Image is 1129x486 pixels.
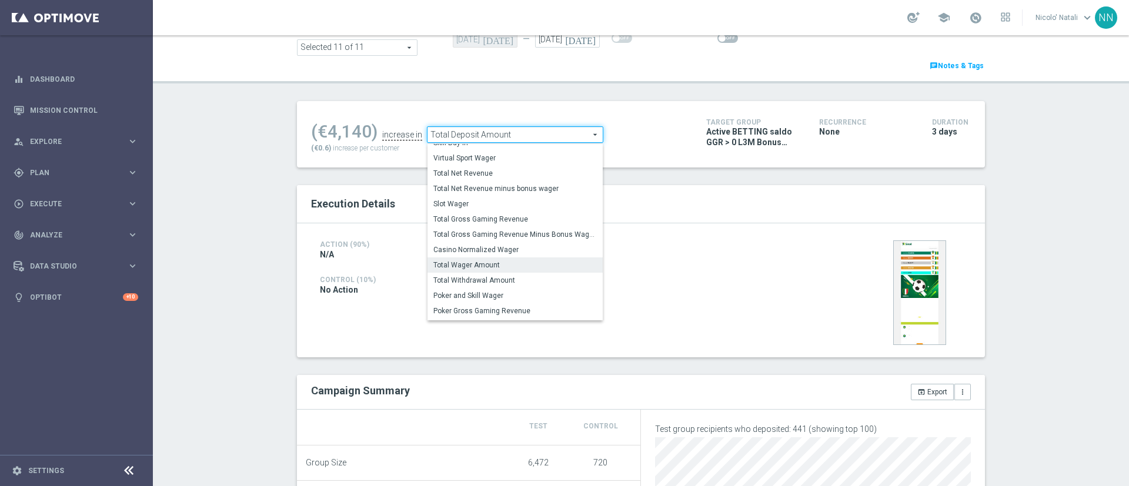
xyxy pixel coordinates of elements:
a: Settings [28,467,64,474]
h4: Duration [932,118,971,126]
span: Active BETTING saldo GGR > 0 L3M Bonus Ratio<0,2 wag rank L [706,126,801,148]
span: Group Size [306,458,346,468]
i: lightbulb [14,292,24,303]
a: chatNotes & Tags [928,59,985,72]
span: Total Net Revenue minus bonus wager [433,184,597,193]
span: Data Studio [30,263,127,270]
span: Total Wager Amount [433,260,597,270]
i: chat [930,62,938,70]
button: open_in_browser Export [911,384,954,400]
i: keyboard_arrow_right [127,260,138,272]
span: Total Gross Gaming Revenue [433,214,597,224]
div: Optibot [14,281,138,313]
span: Plan [30,169,127,176]
a: Dashboard [30,63,138,95]
a: Optibot [30,281,123,313]
span: Slot Wager [433,199,597,209]
span: Execute [30,200,127,207]
i: keyboard_arrow_right [127,198,138,209]
span: 720 [593,458,607,467]
span: Total Gross Gaming Revenue Minus Bonus Wagared [433,230,597,239]
div: NN [1095,6,1117,29]
i: open_in_browser [917,388,926,396]
h2: Campaign Summary [311,384,410,397]
span: N/A [320,249,334,260]
input: Select Date [535,31,600,48]
span: Execution Details [311,197,395,210]
i: keyboard_arrow_right [127,229,138,240]
i: gps_fixed [14,167,24,178]
button: lightbulb Optibot +10 [13,293,139,302]
span: keyboard_arrow_down [1081,11,1094,24]
span: Control [583,422,618,430]
div: (€4,140) [311,121,378,142]
i: play_circle_outline [14,199,24,209]
span: Virtual Sport Wager [433,153,597,163]
button: track_changes Analyze keyboard_arrow_right [13,230,139,240]
i: more_vert [958,388,967,396]
a: Nicolo' Natalikeyboard_arrow_down [1034,9,1095,26]
button: Mission Control [13,106,139,115]
i: equalizer [14,74,24,85]
div: Data Studio [14,261,127,272]
h4: Control (10%) [320,276,742,284]
span: No Action [320,284,358,295]
img: 36721.jpeg [893,240,946,345]
span: school [937,11,950,24]
span: (€0.6) [311,144,331,152]
div: Execute [14,199,127,209]
span: Poker and Skill Wager [433,291,597,300]
span: Test [529,422,547,430]
span: Total Withdrawal Amount [433,276,597,285]
span: Casino Normalized Wager [433,245,597,254]
span: Analyze [30,232,127,239]
i: [DATE] [565,31,600,44]
h4: Action (90%) [320,240,412,249]
span: None [819,126,840,137]
span: Expert Online Expert Retail Master Online Master Retail Other and 6 more [298,40,417,55]
button: play_circle_outline Execute keyboard_arrow_right [13,199,139,209]
i: person_search [14,136,24,147]
span: 3 days [932,126,957,137]
span: increase per customer [333,144,399,152]
a: Mission Control [30,95,138,126]
h4: Recurrence [819,118,914,126]
div: increase in [382,130,422,140]
i: track_changes [14,230,24,240]
i: keyboard_arrow_right [127,167,138,178]
span: Explore [30,138,127,145]
div: Mission Control [14,95,138,126]
button: more_vert [954,384,971,400]
div: Analyze [14,230,127,240]
button: gps_fixed Plan keyboard_arrow_right [13,168,139,177]
h4: Target Group [706,118,801,126]
i: keyboard_arrow_right [127,136,138,147]
button: person_search Explore keyboard_arrow_right [13,137,139,146]
i: settings [12,465,22,476]
div: — [517,34,535,44]
div: Dashboard [14,63,138,95]
span: 6,472 [528,458,549,467]
div: +10 [123,293,138,301]
div: Explore [14,136,127,147]
i: [DATE] [483,31,517,44]
span: Total Net Revenue [433,169,597,178]
p: Test group recipients who deposited: 441 (showing top 100) [655,424,971,434]
button: Data Studio keyboard_arrow_right [13,262,139,271]
span: Poker Gross Gaming Revenue [433,306,597,316]
div: Plan [14,167,127,178]
button: equalizer Dashboard [13,75,139,84]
